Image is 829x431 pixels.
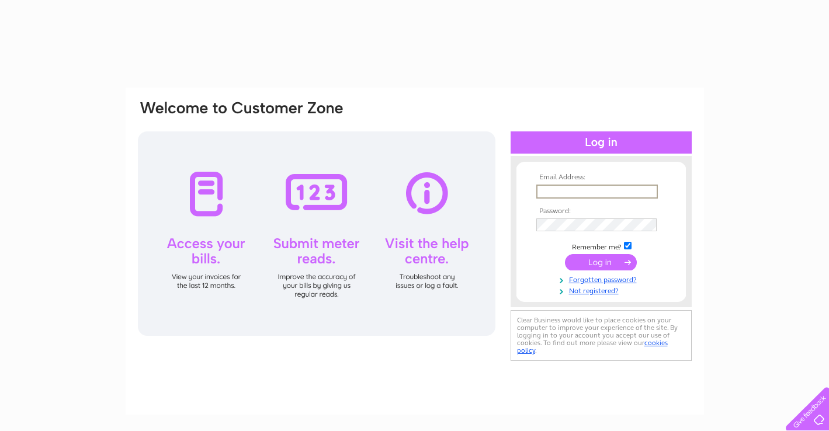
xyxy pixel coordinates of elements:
[536,273,669,284] a: Forgotten password?
[511,310,692,361] div: Clear Business would like to place cookies on your computer to improve your experience of the sit...
[517,339,668,354] a: cookies policy
[533,173,669,182] th: Email Address:
[533,240,669,252] td: Remember me?
[533,207,669,215] th: Password:
[536,284,669,296] a: Not registered?
[565,254,637,270] input: Submit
